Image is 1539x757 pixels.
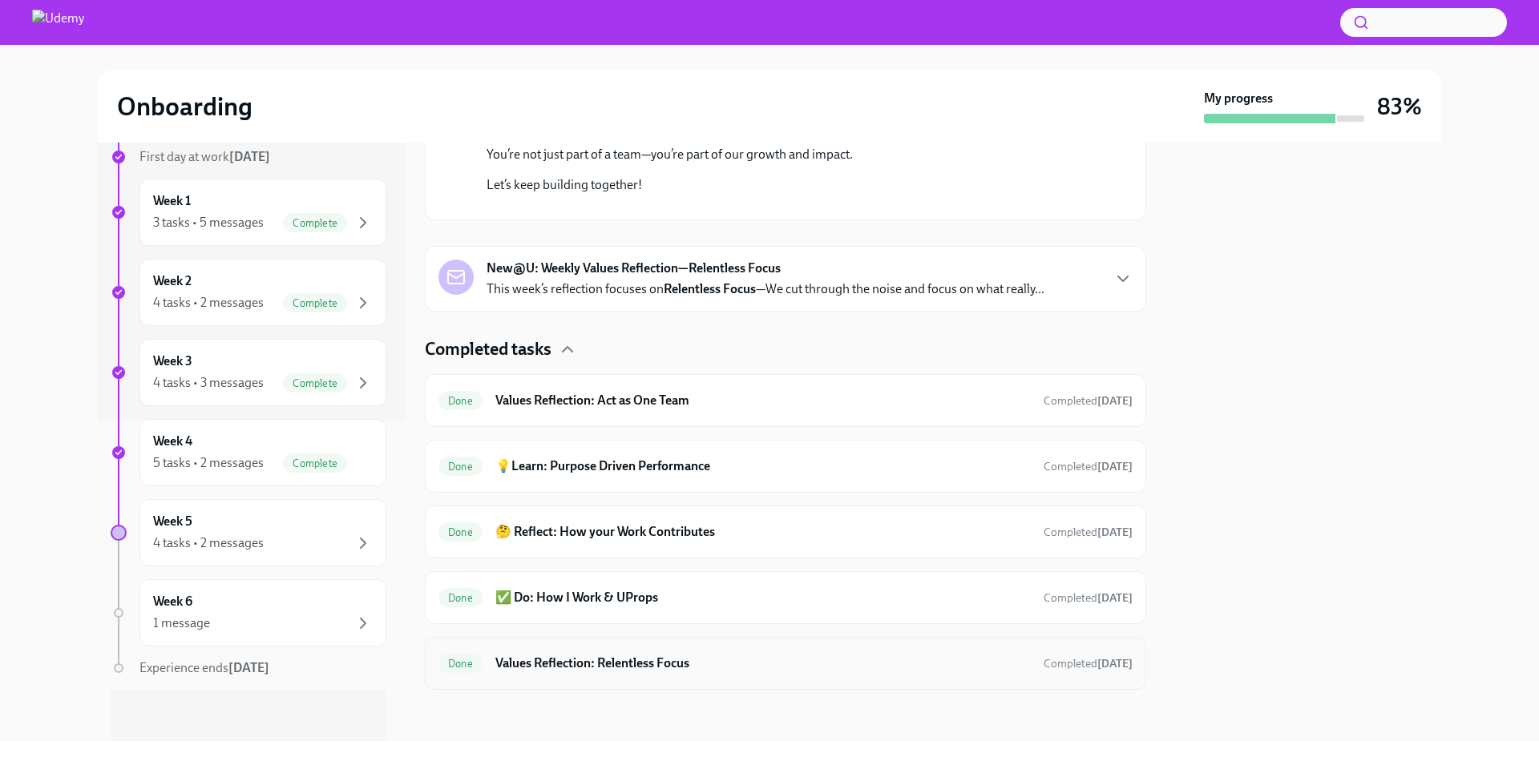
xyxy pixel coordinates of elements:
[495,589,1031,606] h6: ✅ Do: How I Work & UProps
[153,374,264,392] div: 4 tasks • 3 messages
[495,654,1031,672] h6: Values Reflection: Relentless Focus
[1097,460,1133,473] strong: [DATE]
[438,526,483,538] span: Done
[283,377,347,389] span: Complete
[283,217,347,229] span: Complete
[1097,394,1133,408] strong: [DATE]
[1044,590,1133,606] span: October 3rd, 2025 18:00
[153,192,191,210] h6: Week 1
[229,149,270,164] strong: [DATE]
[153,433,192,450] h6: Week 4
[438,519,1133,545] a: Done🤔 Reflect: How your Work ContributesCompleted[DATE]
[283,297,347,309] span: Complete
[438,592,483,604] span: Done
[111,339,386,406] a: Week 34 tasks • 3 messagesComplete
[664,281,756,296] strong: Relentless Focus
[153,214,264,232] div: 3 tasks • 5 messages
[438,461,483,473] span: Done
[1097,657,1133,670] strong: [DATE]
[1097,525,1133,539] strong: [DATE]
[111,259,386,326] a: Week 24 tasks • 2 messagesComplete
[495,523,1031,541] h6: 🤔 Reflect: How your Work Contributes
[438,453,1133,479] a: Done💡Learn: Purpose Driven PerformanceCompleted[DATE]
[1044,460,1133,473] span: Completed
[438,388,1133,413] a: DoneValues Reflection: Act as One TeamCompleted[DATE]
[139,149,270,164] span: First day at work
[438,650,1133,676] a: DoneValues Reflection: Relentless FocusCompleted[DATE]
[425,337,551,361] h4: Completed tasks
[1044,591,1133,605] span: Completed
[153,272,192,290] h6: Week 2
[438,585,1133,610] a: Done✅ Do: How I Work & UPropsCompleted[DATE]
[153,513,192,530] h6: Week 5
[153,593,192,610] h6: Week 6
[111,419,386,486] a: Week 45 tasks • 2 messagesComplete
[153,294,264,312] div: 4 tasks • 2 messages
[495,457,1031,475] h6: 💡Learn: Purpose Driven Performance
[153,352,192,370] h6: Week 3
[438,395,483,407] span: Done
[111,179,386,246] a: Week 13 tasks • 5 messagesComplete
[1044,656,1133,671] span: October 4th, 2025 00:03
[283,457,347,469] span: Complete
[495,392,1031,409] h6: Values Reflection: Act as One Team
[228,660,269,675] strong: [DATE]
[487,260,781,277] strong: New@U: Weekly Values Reflection—Relentless Focus
[1044,657,1133,670] span: Completed
[1044,525,1133,539] span: Completed
[487,176,1107,194] p: Let’s keep building together!
[153,454,264,472] div: 5 tasks • 2 messages
[111,579,386,646] a: Week 61 message
[1204,90,1273,107] strong: My progress
[487,146,1107,163] p: You’re not just part of a team—you’re part of our growth and impact.
[1044,393,1133,409] span: October 2nd, 2025 23:06
[153,614,210,632] div: 1 message
[32,10,84,35] img: Udemy
[1044,394,1133,408] span: Completed
[1044,525,1133,540] span: October 3rd, 2025 16:28
[487,280,1044,298] p: This week’s reflection focuses on —We cut through the noise and focus on what really...
[438,658,483,670] span: Done
[153,534,264,552] div: 4 tasks • 2 messages
[1097,591,1133,605] strong: [DATE]
[1044,459,1133,474] span: October 3rd, 2025 15:56
[111,499,386,566] a: Week 54 tasks • 2 messages
[139,660,269,675] span: Experience ends
[1377,92,1422,121] h3: 83%
[425,337,1146,361] div: Completed tasks
[117,91,252,123] h2: Onboarding
[111,148,386,166] a: First day at work[DATE]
